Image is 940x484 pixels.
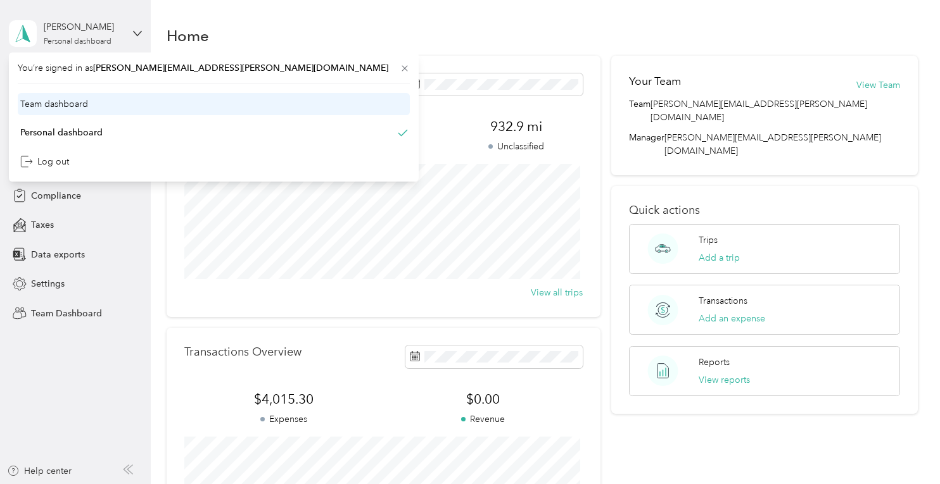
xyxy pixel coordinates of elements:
span: 932.9 mi [450,118,583,135]
h2: Your Team [629,73,681,89]
div: Log out [20,155,69,168]
span: Taxes [31,218,54,232]
h1: Home [167,29,209,42]
iframe: Everlance-gr Chat Button Frame [869,413,940,484]
span: Compliance [31,189,81,202]
div: Personal dashboard [20,126,103,139]
p: Reports [699,356,730,369]
p: Revenue [383,413,583,426]
button: View Team [856,78,900,92]
span: [PERSON_NAME][EMAIL_ADDRESS][PERSON_NAME][DOMAIN_NAME] [93,63,388,73]
button: Add an expense [699,312,765,325]
span: $0.00 [383,390,583,408]
p: Transactions Overview [184,345,302,359]
span: [PERSON_NAME][EMAIL_ADDRESS][PERSON_NAME][DOMAIN_NAME] [664,132,881,156]
span: Data exports [31,248,85,261]
button: View reports [699,373,750,387]
div: Personal dashboard [44,38,111,46]
span: Manager [629,131,664,158]
p: Transactions [699,294,747,307]
span: [PERSON_NAME][EMAIL_ADDRESS][PERSON_NAME][DOMAIN_NAME] [651,97,900,124]
span: Team Dashboard [31,307,102,320]
span: Team [629,97,651,124]
button: Help center [7,464,72,478]
p: Unclassified [450,140,583,153]
button: Add a trip [699,251,740,264]
div: [PERSON_NAME] [44,20,123,34]
button: View all trips [531,286,583,299]
div: Team dashboard [20,97,88,111]
span: $4,015.30 [184,390,384,408]
p: Quick actions [629,204,900,217]
span: Settings [31,277,65,290]
p: Trips [699,233,718,247]
span: You’re signed in as [18,61,410,75]
p: Expenses [184,413,384,426]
